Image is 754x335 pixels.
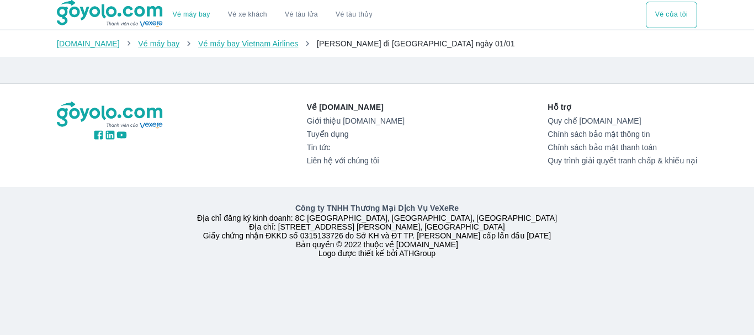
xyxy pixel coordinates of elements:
[548,143,697,152] a: Chính sách bảo mật thanh toán
[548,130,697,139] a: Chính sách bảo mật thông tin
[138,39,179,48] a: Vé máy bay
[646,2,697,28] div: choose transportation mode
[307,143,405,152] a: Tin tức
[307,156,405,165] a: Liên hệ với chúng tôi
[173,10,210,19] a: Vé máy bay
[307,130,405,139] a: Tuyển dụng
[57,39,120,48] a: [DOMAIN_NAME]
[57,38,697,49] nav: breadcrumb
[646,2,697,28] button: Vé của tôi
[50,203,704,258] div: Địa chỉ đăng ký kinh doanh: 8C [GEOGRAPHIC_DATA], [GEOGRAPHIC_DATA], [GEOGRAPHIC_DATA] Địa chỉ: [...
[276,2,327,28] a: Vé tàu lửa
[548,156,697,165] a: Quy trình giải quyết tranh chấp & khiếu nại
[59,203,695,214] p: Công ty TNHH Thương Mại Dịch Vụ VeXeRe
[548,102,697,113] p: Hỗ trợ
[198,39,299,48] a: Vé máy bay Vietnam Airlines
[548,116,697,125] a: Quy chế [DOMAIN_NAME]
[164,2,381,28] div: choose transportation mode
[317,39,515,48] span: [PERSON_NAME] đi [GEOGRAPHIC_DATA] ngày 01/01
[57,102,164,129] img: logo
[228,10,267,19] a: Vé xe khách
[307,102,405,113] p: Về [DOMAIN_NAME]
[307,116,405,125] a: Giới thiệu [DOMAIN_NAME]
[327,2,381,28] button: Vé tàu thủy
